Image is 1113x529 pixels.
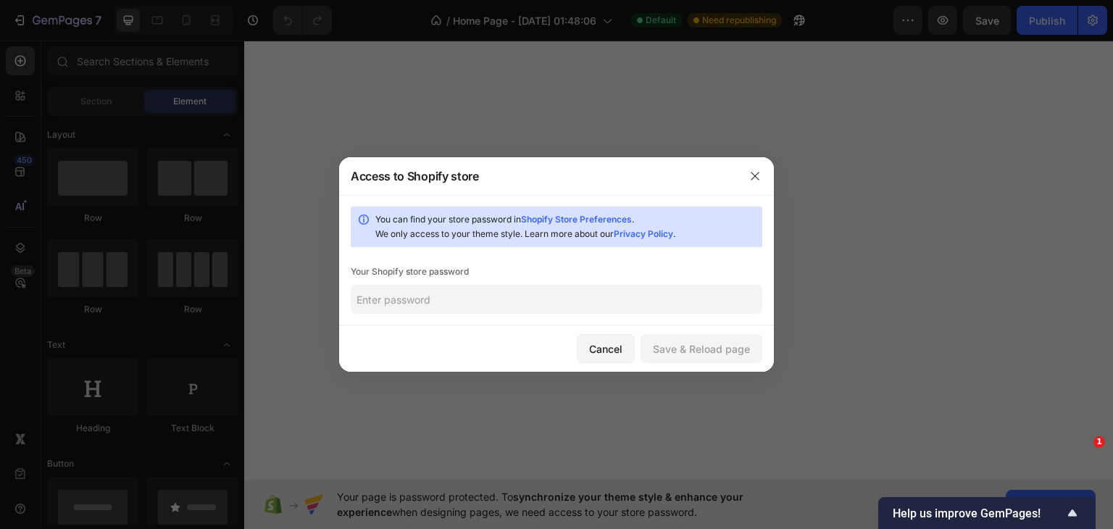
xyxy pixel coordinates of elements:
div: Your Shopify store password [351,264,762,279]
div: Access to Shopify store [351,167,479,185]
button: Save & Reload page [641,334,762,363]
button: Cancel [577,334,635,363]
a: Shopify Store Preferences [521,214,632,225]
span: 1 [1093,436,1105,448]
div: You can find your store password in . We only access to your theme style. Learn more about our . [375,212,756,241]
a: Privacy Policy [614,228,673,239]
button: Show survey - Help us improve GemPages! [893,504,1081,522]
input: Enter password [351,285,762,314]
div: Save & Reload page [653,341,750,357]
iframe: Intercom live chat [1064,458,1099,493]
div: Cancel [589,341,622,357]
span: Help us improve GemPages! [893,507,1064,520]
